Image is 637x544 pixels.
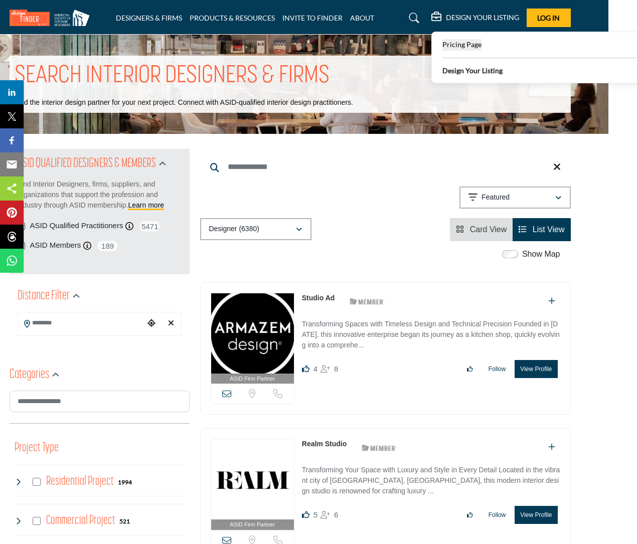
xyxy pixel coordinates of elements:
[513,218,571,241] li: List View
[97,240,119,252] span: 189
[321,509,339,521] div: Followers
[483,360,513,378] button: Follow
[461,506,480,523] button: Like listing
[118,479,132,486] b: 1994
[47,512,116,529] h4: Commercial Project: Involve the design, construction, or renovation of spaces used for business p...
[19,313,145,333] input: Search Location
[443,39,482,51] a: Pricing Page
[15,439,59,458] button: Project Type
[15,61,330,92] h1: SEARCH INTERIOR DESIGNERS & FIRMS
[351,14,375,22] a: ABOUT
[302,439,347,449] p: Realm Studio
[144,313,159,334] div: Choose your current location
[190,14,275,22] a: PRODUCTS & RESOURCES
[400,10,426,26] a: Search
[120,516,130,525] div: 521 Results For Commercial Project
[116,14,183,22] a: DESIGNERS & FIRMS
[210,224,260,234] p: Designer (6380)
[345,295,390,308] img: ASID Members Badge Icon
[230,375,275,383] span: ASID Firm Partner
[538,14,560,22] span: Log In
[139,220,162,233] span: 5471
[456,225,507,234] a: View Card
[483,506,513,523] button: Follow
[33,478,41,486] input: Select Residential Project checkbox
[302,319,561,352] p: Transforming Spaces with Timeless Design and Technical Precision Founded in [DATE], this innovati...
[212,293,294,384] a: ASID Firm Partner
[302,465,561,498] p: Transforming Your Space with Luxury and Style in Every Detail Located in the vibrant city of [GEO...
[18,155,156,173] h2: ASID QUALIFIED DESIGNERS & MEMBERS
[460,187,571,209] button: Featured
[212,439,294,530] a: ASID Firm Partner
[302,365,310,373] i: Likes
[118,477,132,486] div: 1994 Results For Residential Project
[515,506,558,524] button: View Profile
[164,313,179,334] div: Clear search location
[302,440,347,448] a: Realm Studio
[470,225,508,234] span: Card View
[129,201,165,209] a: Learn more
[482,193,510,203] p: Featured
[201,155,571,179] input: Search Keyword
[515,360,558,378] button: View Profile
[302,459,561,498] a: Transforming Your Space with Luxury and Style in Every Detail Located in the vibrant city of [GEO...
[230,520,275,529] span: ASID Firm Partner
[446,13,520,22] h5: DESIGN YOUR LISTING
[519,225,565,234] a: View List
[47,473,114,490] h4: Residential Project: Types of projects range from simple residential renovations to highly comple...
[533,225,565,234] span: List View
[31,240,82,251] label: ASID Members
[443,40,482,49] span: Pricing Page
[527,9,571,27] button: Log In
[212,293,294,374] img: Studio Ad
[549,297,556,305] a: Add To List
[450,218,513,241] li: Card View
[302,313,561,352] a: Transforming Spaces with Timeless Design and Technical Precision Founded in [DATE], this innovati...
[201,218,312,240] button: Designer (6380)
[212,439,294,519] img: Realm Studio
[33,517,41,525] input: Select Commercial Project checkbox
[302,294,336,302] a: Studio Ad
[432,12,520,24] div: DESIGN YOUR LISTING
[321,363,339,375] div: Followers
[357,441,402,454] img: ASID Members Badge Icon
[549,443,556,451] a: Add To List
[314,365,318,373] span: 4
[10,10,95,26] img: Site Logo
[523,248,561,260] label: Show Map
[10,366,50,384] h2: Categories
[335,510,339,519] span: 6
[10,391,190,412] input: Search Category
[31,220,124,232] label: ASID Qualified Practitioners
[443,65,503,76] b: Design Your Listing
[15,98,354,108] p: Find the interior design partner for your next project. Connect with ASID-qualified interior desi...
[18,287,70,305] h2: Distance Filter
[18,179,182,211] p: Find Interior Designers, firms, suppliers, and organizations that support the profession and indu...
[120,518,130,525] b: 521
[461,360,480,378] button: Like listing
[283,14,343,22] a: INVITE TO FINDER
[314,510,318,519] span: 5
[302,511,310,518] i: Likes
[335,365,339,373] span: 8
[302,293,336,303] p: Studio Ad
